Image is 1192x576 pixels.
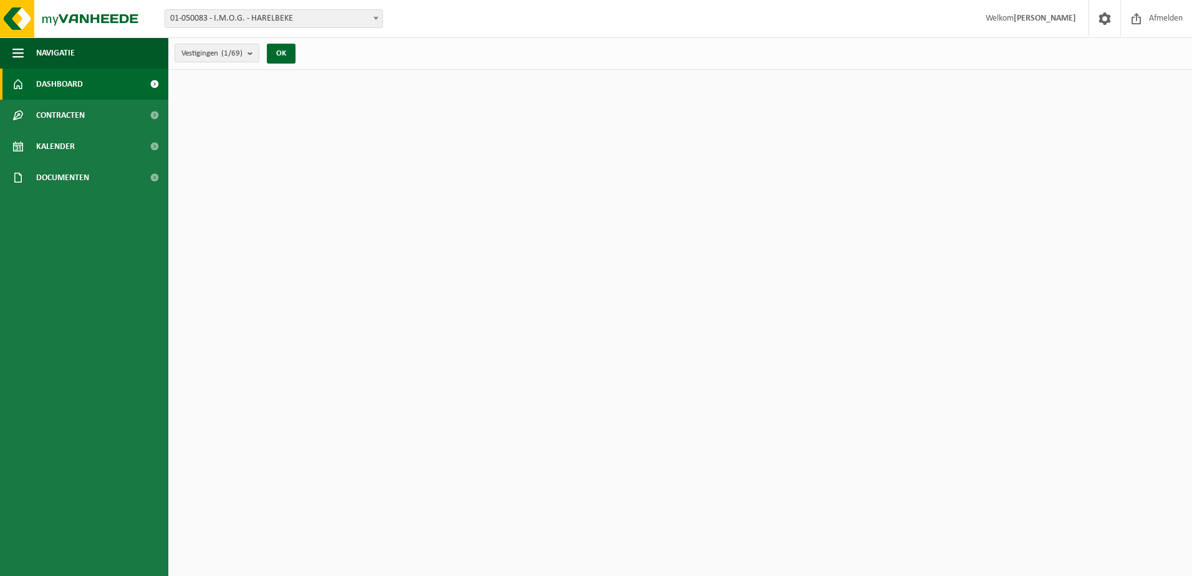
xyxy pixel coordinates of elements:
span: Kalender [36,131,75,162]
button: Vestigingen(1/69) [175,44,259,62]
span: 01-050083 - I.M.O.G. - HARELBEKE [165,10,382,27]
span: Vestigingen [181,44,243,63]
span: Dashboard [36,69,83,100]
button: OK [267,44,296,64]
count: (1/69) [221,49,243,57]
span: Navigatie [36,37,75,69]
span: Documenten [36,162,89,193]
span: Contracten [36,100,85,131]
strong: [PERSON_NAME] [1014,14,1076,23]
span: 01-050083 - I.M.O.G. - HARELBEKE [165,9,383,28]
